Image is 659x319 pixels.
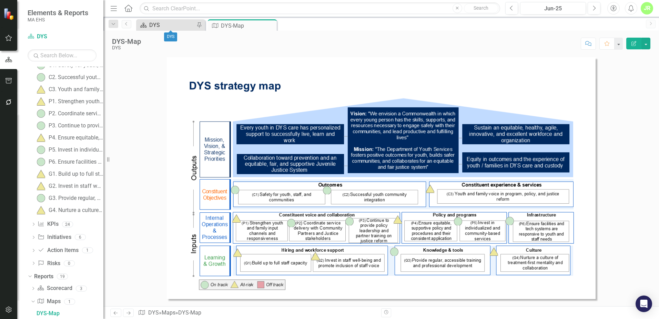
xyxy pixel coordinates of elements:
div: 19 [57,273,68,279]
div: C2. Successful youth community integration [49,74,103,80]
div: 3 [76,286,87,291]
a: Initiatives [38,233,71,241]
div: DYS [112,45,574,50]
button: Jun-25 [520,2,586,14]
img: P4. Ensure equitable, supportive policies and procedures and consistent application [394,215,402,224]
div: DYS-Map [221,21,275,30]
img: G4. Nurture a culture of innovation and agility [490,248,498,256]
img: C2. Successful youth community integration [323,186,331,194]
a: Action Items [38,246,78,254]
a: Maps [162,309,175,316]
img: P6. Ensure facilities and tech systems are responsive to youth and staff needs [506,217,514,225]
div: G1. Build up to full staff capacity [49,171,103,177]
img: On-track [37,109,45,118]
img: At-risk [37,134,45,142]
a: P2. Coordinate service delivery with community partners and justice stakeholders [35,108,103,119]
a: Reports [34,273,53,281]
a: Scorecard [37,284,72,292]
a: P4. Ensure equitable, supportive policies and procedures and consistent application [35,132,103,143]
img: On-track [37,194,45,202]
span: Search [474,5,488,11]
a: G3. Provide regular, accessible training and professional development [35,193,103,204]
a: G1. Build up to full staff capacity [35,168,103,180]
div: DYS [149,21,195,29]
button: Search [464,3,498,13]
a: P6. Ensure facilities and tech systems are responsive to youth and staff needs [35,156,103,167]
a: Maps [37,298,60,306]
img: On-track [37,122,45,130]
img: G1. Build up to full staff capacity [233,249,242,257]
img: C1. Safety for youth, staff, and communities [231,186,239,194]
a: KPIs [38,220,58,228]
div: DYS-Map [112,38,574,45]
a: P1. Strengthen youth and family input channels and responsiveness [35,96,103,107]
img: On-track [37,146,45,154]
span: Elements & Reports [28,9,88,17]
div: DYS-Map [178,309,201,316]
div: 24 [62,221,73,227]
div: 6 [75,234,86,240]
a: C2. Successful youth community integration [35,72,103,83]
img: P5. Invest in individualized and community-based services [454,217,462,225]
img: ClearPoint Strategy [3,7,16,20]
img: P1. Strengthen youth and family input channels and responsiveness [232,214,241,223]
div: 1 [82,248,93,253]
div: P6. Ensure facilities and tech systems are responsive to youth and staff needs [49,159,103,165]
div: G4. Nurture a culture of innovation and agility [49,207,103,213]
input: Search Below... [28,49,97,61]
img: C3. Youth and family voice in program and policy development [426,185,434,193]
button: JR [641,2,653,14]
img: At-risk [37,85,45,94]
div: DYS [164,32,177,41]
a: DYS-Map [35,308,103,319]
img: G2. Invest in staff well-being and promote inclusion of staff voice [311,252,320,260]
div: G2. Invest in staff well-being and promote inclusion of staff voice [49,183,103,189]
small: MA EHS [28,17,88,22]
img: On-track [37,158,45,166]
div: P5. Invest in individualized and community-based services [49,147,103,153]
a: Risks [38,260,60,268]
a: DYS [28,33,97,41]
div: 0 [64,260,75,266]
img: G3. Provide regular, accessible training and professional development [390,248,398,256]
img: At-risk [37,206,45,214]
a: G2. Invest in staff well-being and promote inclusion of staff voice [35,181,103,192]
a: DYS [148,309,159,316]
img: DYS-Map [167,57,596,299]
div: P4. Ensure equitable, supportive policies and procedures and consistent application [49,135,103,141]
img: At-risk [37,97,45,106]
img: P3. Continue to provide policy leadership and partner training on justice reform [345,217,354,225]
div: Open Intercom Messenger [636,296,652,312]
div: Jun-25 [523,4,584,13]
img: At-risk [37,170,45,178]
a: P5. Invest in individualized and community-based services [35,144,103,155]
div: 1 [64,299,75,304]
a: G4. Nurture a culture of innovation and agility [35,205,103,216]
img: At-risk [37,182,45,190]
img: P2. Coordinate service delivery with community partners and justice stakeholders [287,219,295,227]
div: C3. Youth and family voice in program and policy development [49,86,103,93]
a: C3. Youth and family voice in program and policy development [35,84,103,95]
div: DYS-Map [37,310,103,317]
div: P2. Coordinate service delivery with community partners and justice stakeholders [49,110,103,117]
div: P1. Strengthen youth and family input channels and responsiveness [49,98,103,105]
div: G3. Provide regular, accessible training and professional development [49,195,103,201]
img: On-track [37,73,45,81]
div: P3. Continue to provide policy leadership and partner training on justice reform [49,123,103,129]
input: Search ClearPoint... [140,2,500,14]
a: DYS [138,21,195,29]
a: P3. Continue to provide policy leadership and partner training on justice reform [35,120,103,131]
div: » » [138,309,376,317]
